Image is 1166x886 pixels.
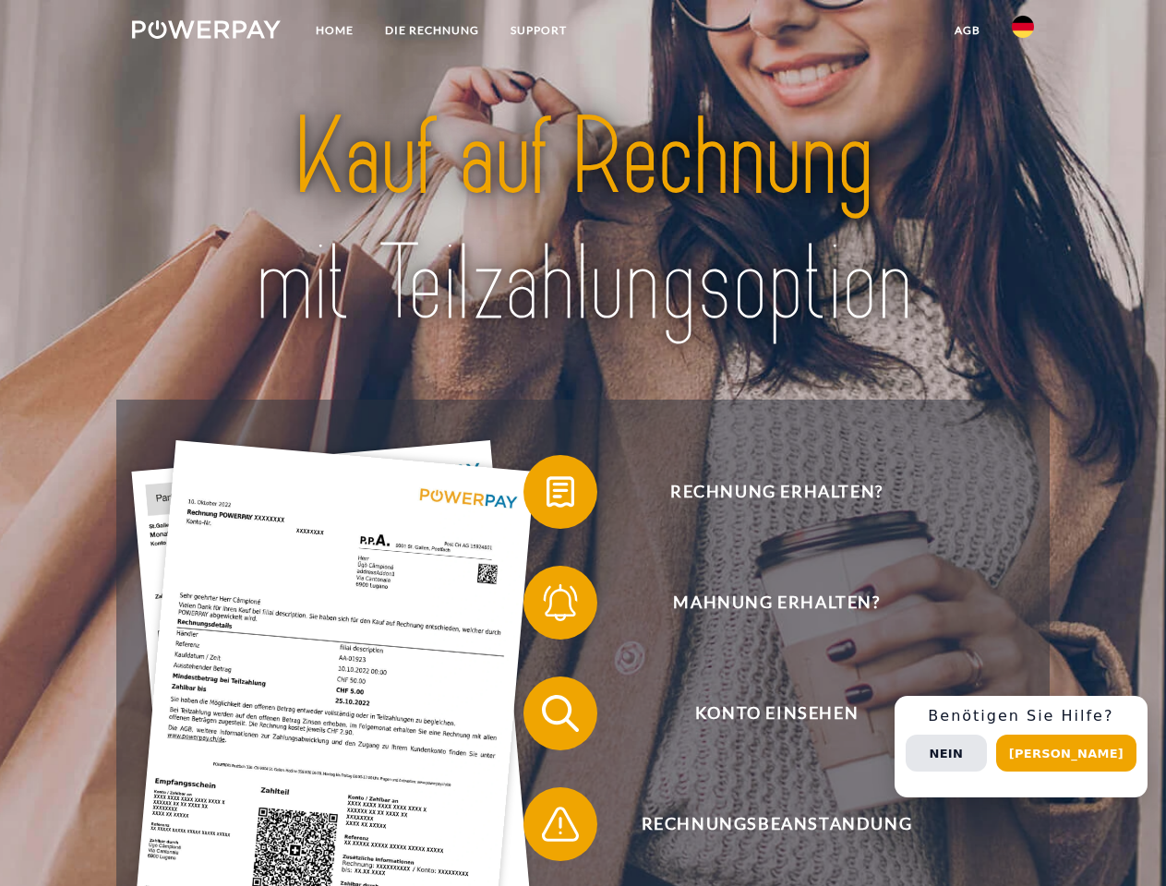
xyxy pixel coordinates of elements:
button: Mahnung erhalten? [523,566,1004,640]
a: DIE RECHNUNG [369,14,495,47]
h3: Benötigen Sie Hilfe? [906,707,1136,725]
img: de [1012,16,1034,38]
span: Rechnungsbeanstandung [550,787,1003,861]
a: SUPPORT [495,14,583,47]
img: title-powerpay_de.svg [176,89,990,353]
button: Rechnung erhalten? [523,455,1004,529]
a: Home [300,14,369,47]
button: [PERSON_NAME] [996,735,1136,772]
img: qb_search.svg [537,690,583,736]
img: qb_warning.svg [537,801,583,847]
button: Nein [906,735,987,772]
button: Konto einsehen [523,676,1004,750]
span: Mahnung erhalten? [550,566,1003,640]
span: Konto einsehen [550,676,1003,750]
button: Rechnungsbeanstandung [523,787,1004,861]
span: Rechnung erhalten? [550,455,1003,529]
img: qb_bell.svg [537,580,583,626]
img: logo-powerpay-white.svg [132,20,281,39]
a: agb [939,14,996,47]
img: qb_bill.svg [537,469,583,515]
div: Schnellhilfe [895,696,1148,797]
